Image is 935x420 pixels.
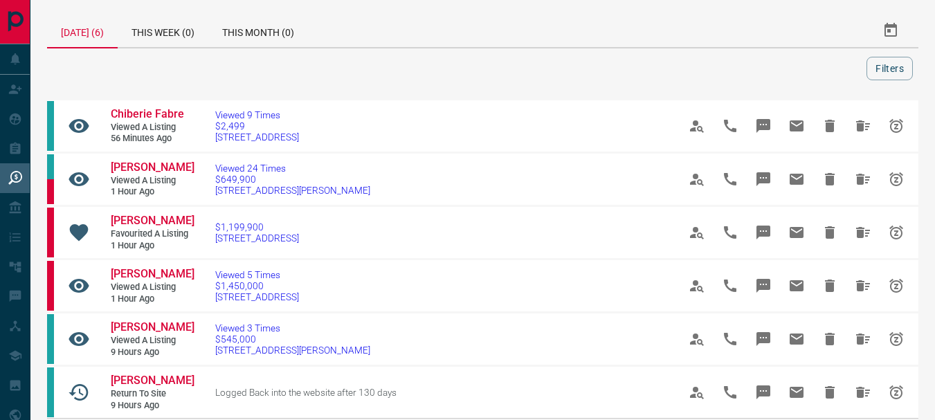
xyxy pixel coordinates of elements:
[111,122,194,134] span: Viewed a Listing
[111,374,194,388] a: [PERSON_NAME]
[813,322,846,356] span: Hide
[47,208,54,257] div: property.ca
[215,322,370,334] span: Viewed 3 Times
[111,214,194,228] a: [PERSON_NAME]
[111,214,194,227] span: [PERSON_NAME]
[215,322,370,356] a: Viewed 3 Times$545,000[STREET_ADDRESS][PERSON_NAME]
[780,376,813,409] span: Email
[215,174,370,185] span: $649,900
[714,376,747,409] span: Call
[780,269,813,302] span: Email
[47,314,54,364] div: condos.ca
[813,269,846,302] span: Hide
[880,109,913,143] span: Snooze
[813,376,846,409] span: Hide
[780,322,813,356] span: Email
[111,320,194,335] a: [PERSON_NAME]
[874,14,907,47] button: Select Date Range
[215,345,370,356] span: [STREET_ADDRESS][PERSON_NAME]
[714,269,747,302] span: Call
[747,322,780,356] span: Message
[747,109,780,143] span: Message
[813,216,846,249] span: Hide
[747,216,780,249] span: Message
[880,322,913,356] span: Snooze
[215,269,299,302] a: Viewed 5 Times$1,450,000[STREET_ADDRESS]
[111,228,194,240] span: Favourited a Listing
[111,347,194,358] span: 9 hours ago
[880,269,913,302] span: Snooze
[846,163,880,196] span: Hide All from Norman Brown
[208,14,308,47] div: This Month (0)
[747,376,780,409] span: Message
[846,322,880,356] span: Hide All from Vennie Naicker
[680,109,714,143] span: View Profile
[111,388,194,400] span: Return to Site
[747,269,780,302] span: Message
[111,293,194,305] span: 1 hour ago
[215,131,299,143] span: [STREET_ADDRESS]
[47,261,54,311] div: property.ca
[47,14,118,48] div: [DATE] (6)
[880,376,913,409] span: Snooze
[680,269,714,302] span: View Profile
[215,291,299,302] span: [STREET_ADDRESS]
[47,154,54,179] div: condos.ca
[111,161,194,175] a: [PERSON_NAME]
[880,216,913,249] span: Snooze
[111,267,194,282] a: [PERSON_NAME]
[215,109,299,143] a: Viewed 9 Times$2,499[STREET_ADDRESS]
[215,185,370,196] span: [STREET_ADDRESS][PERSON_NAME]
[215,387,397,398] span: Logged Back into the website after 130 days
[813,109,846,143] span: Hide
[680,163,714,196] span: View Profile
[111,374,194,387] span: [PERSON_NAME]
[714,109,747,143] span: Call
[111,107,184,120] span: Chiberie Fabre
[111,186,194,198] span: 1 hour ago
[780,163,813,196] span: Email
[215,280,299,291] span: $1,450,000
[215,221,299,232] span: $1,199,900
[47,179,54,204] div: property.ca
[880,163,913,196] span: Snooze
[714,322,747,356] span: Call
[215,163,370,196] a: Viewed 24 Times$649,900[STREET_ADDRESS][PERSON_NAME]
[111,161,194,174] span: [PERSON_NAME]
[780,216,813,249] span: Email
[111,107,194,122] a: Chiberie Fabre
[215,163,370,174] span: Viewed 24 Times
[714,216,747,249] span: Call
[747,163,780,196] span: Message
[215,221,299,244] a: $1,199,900[STREET_ADDRESS]
[215,109,299,120] span: Viewed 9 Times
[714,163,747,196] span: Call
[215,269,299,280] span: Viewed 5 Times
[111,267,194,280] span: [PERSON_NAME]
[846,109,880,143] span: Hide All from Chiberie Fabre
[111,335,194,347] span: Viewed a Listing
[846,216,880,249] span: Hide All from Colleen Ramalheiro
[111,320,194,334] span: [PERSON_NAME]
[47,101,54,151] div: condos.ca
[118,14,208,47] div: This Week (0)
[111,240,194,252] span: 1 hour ago
[111,400,194,412] span: 9 hours ago
[780,109,813,143] span: Email
[680,376,714,409] span: View Profile
[846,269,880,302] span: Hide All from Colleen Ramalheiro
[215,334,370,345] span: $545,000
[215,232,299,244] span: [STREET_ADDRESS]
[846,376,880,409] span: Hide All from Vennie Naicker
[111,175,194,187] span: Viewed a Listing
[813,163,846,196] span: Hide
[680,216,714,249] span: View Profile
[111,133,194,145] span: 56 minutes ago
[111,282,194,293] span: Viewed a Listing
[866,57,913,80] button: Filters
[47,367,54,417] div: condos.ca
[680,322,714,356] span: View Profile
[215,120,299,131] span: $2,499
